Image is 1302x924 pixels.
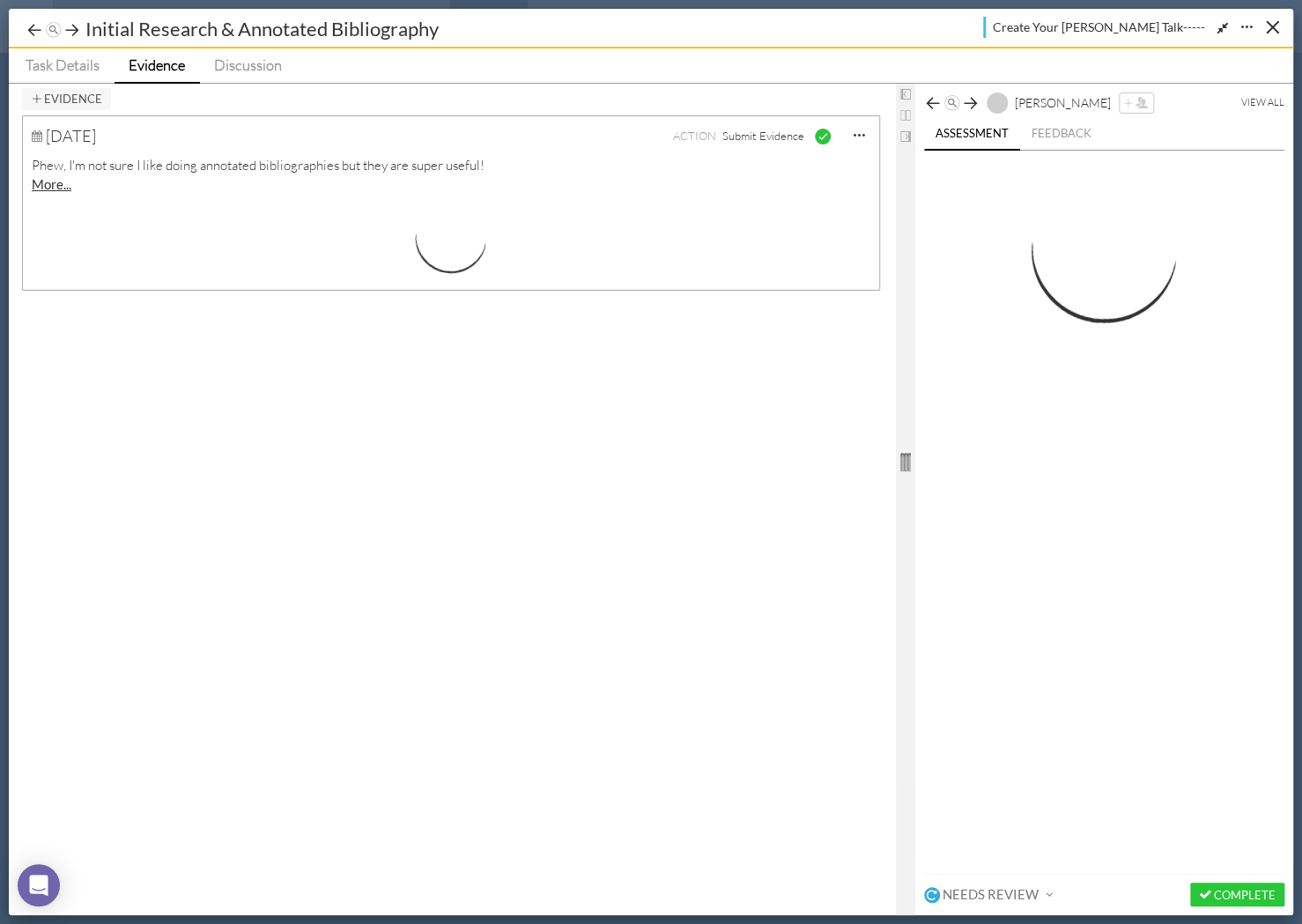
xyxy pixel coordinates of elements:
img: jump-nav [943,95,961,113]
button: Close [1259,13,1286,41]
a: Discussion [200,48,297,82]
span: ACTION [673,127,716,145]
span: Create Your [PERSON_NAME] Talk----- [993,18,1205,36]
span: Needs Review [943,886,1039,903]
div: More... [32,175,870,193]
a: Task Details [8,48,115,82]
div: Open Intercom Messenger [18,864,60,906]
img: jump-nav [45,22,63,40]
p: Phew, I'm not sure I like doing annotated bibliographies but they are super useful! [32,156,870,180]
div: Ayesha Pena [1015,93,1111,112]
div: [DATE] [32,127,96,145]
a: Feedback [1020,119,1103,149]
button: Evidence [22,88,111,110]
span: Task Details [26,55,100,74]
a: Create Your [PERSON_NAME] Talk----- [983,17,1205,38]
img: Loading... [407,193,495,281]
span: Evidence [129,55,185,74]
button: Needs Review [924,883,1059,903]
a: View All [1241,93,1284,112]
div: Initial Research & Annotated Bibliography [81,15,443,42]
img: Loading... [1014,159,1195,340]
button: Expand/Shrink [1182,18,1236,38]
a: Assessment [924,119,1020,151]
button: Complete [1190,883,1284,906]
span: Submit Evidence [722,127,804,145]
a: Evidence [115,48,200,84]
span: Discussion [214,55,282,74]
